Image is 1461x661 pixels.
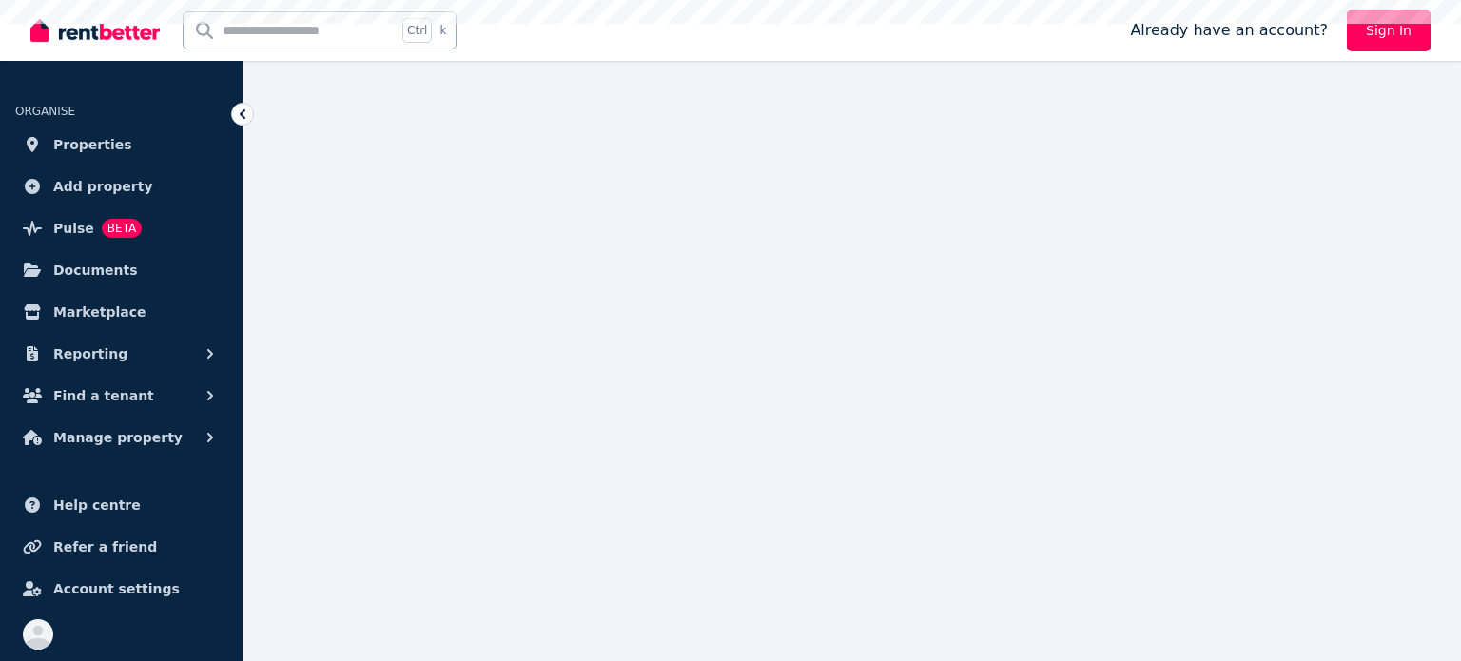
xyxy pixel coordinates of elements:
[402,18,432,43] span: Ctrl
[53,342,127,365] span: Reporting
[30,16,160,45] img: RentBetter
[15,293,227,331] a: Marketplace
[15,251,227,289] a: Documents
[53,535,157,558] span: Refer a friend
[15,335,227,373] button: Reporting
[53,259,138,282] span: Documents
[53,175,153,198] span: Add property
[53,384,154,407] span: Find a tenant
[15,418,227,457] button: Manage property
[53,133,132,156] span: Properties
[15,486,227,524] a: Help centre
[53,426,183,449] span: Manage property
[15,377,227,415] button: Find a tenant
[15,167,227,205] a: Add property
[53,494,141,516] span: Help centre
[439,23,446,38] span: k
[15,528,227,566] a: Refer a friend
[15,209,227,247] a: PulseBETA
[102,219,142,238] span: BETA
[1130,19,1328,42] span: Already have an account?
[53,217,94,240] span: Pulse
[53,301,146,323] span: Marketplace
[15,570,227,608] a: Account settings
[15,105,75,118] span: ORGANISE
[53,577,180,600] span: Account settings
[1347,10,1431,51] a: Sign In
[15,126,227,164] a: Properties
